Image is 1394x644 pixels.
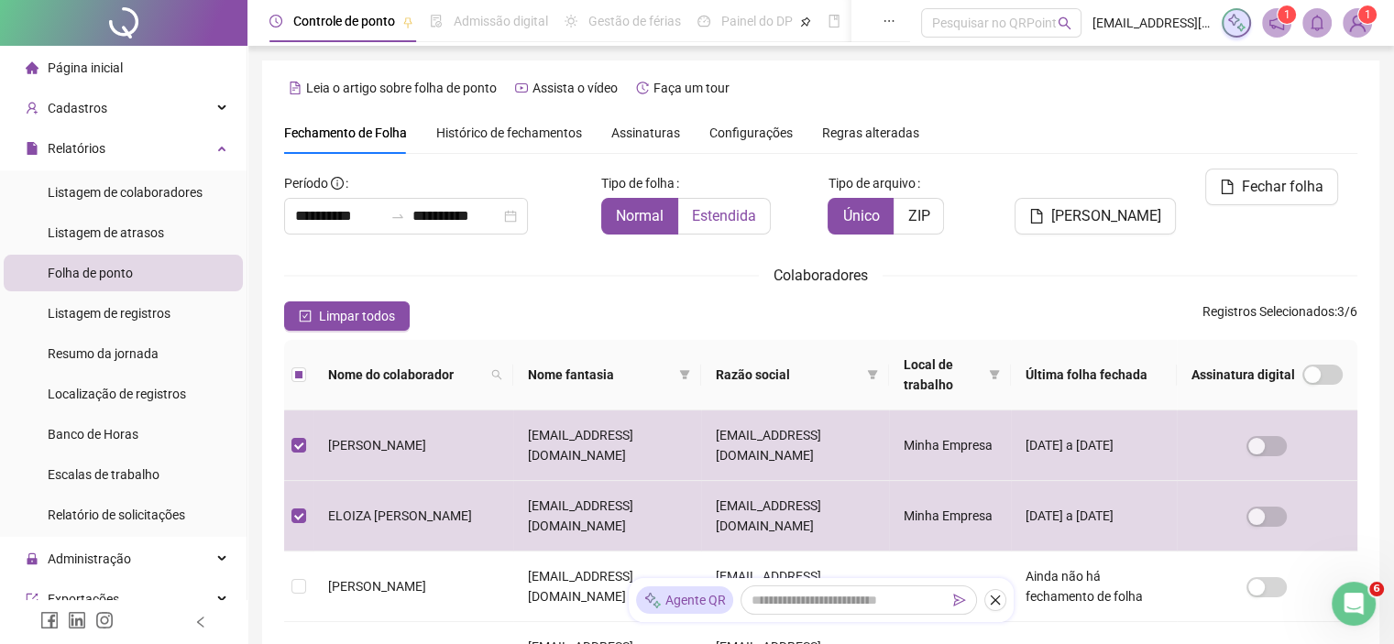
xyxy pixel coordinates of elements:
[488,361,506,388] span: search
[616,207,664,224] span: Normal
[1226,13,1246,33] img: sparkle-icon.fc2bf0ac1784a2077858766a79e2daf3.svg
[1011,481,1177,551] td: [DATE] a [DATE]
[513,551,701,622] td: [EMAIL_ADDRESS][DOMAIN_NAME]
[306,81,497,95] span: Leia o artigo sobre folha de ponto
[515,82,528,94] span: youtube
[532,81,618,95] span: Assista o vídeo
[774,267,868,284] span: Colaboradores
[48,387,186,401] span: Localização de registros
[679,369,690,380] span: filter
[454,14,548,28] span: Admissão digital
[390,209,405,224] span: to
[1358,5,1377,24] sup: Atualize o seu contato no menu Meus Dados
[26,61,38,74] span: home
[1051,205,1161,227] span: [PERSON_NAME]
[867,369,878,380] span: filter
[513,481,701,551] td: [EMAIL_ADDRESS][DOMAIN_NAME]
[1365,8,1371,21] span: 1
[26,593,38,606] span: export
[284,176,328,191] span: Período
[48,266,133,280] span: Folha de ponto
[1191,365,1295,385] span: Assinatura digital
[1284,8,1290,21] span: 1
[48,592,119,606] span: Exportações
[48,508,185,522] span: Relatório de solicitações
[842,207,879,224] span: Único
[491,369,502,380] span: search
[636,586,733,614] div: Agente QR
[1278,5,1296,24] sup: 1
[513,410,701,481] td: [EMAIL_ADDRESS][DOMAIN_NAME]
[402,16,413,27] span: pushpin
[721,14,793,28] span: Painel do DP
[822,126,919,139] span: Regras alteradas
[48,185,203,200] span: Listagem de colaboradores
[328,365,484,385] span: Nome do colaborador
[588,14,681,28] span: Gestão de férias
[636,82,649,94] span: history
[48,427,138,442] span: Banco de Horas
[1202,304,1334,319] span: Registros Selecionados
[1344,9,1371,37] img: 68552
[565,15,577,27] span: sun
[1202,301,1357,331] span: : 3 / 6
[299,310,312,322] span: check-square
[48,551,131,566] span: Administração
[1332,582,1376,626] iframe: Intercom live chat
[1369,582,1384,596] span: 6
[716,365,860,385] span: Razão social
[1015,198,1176,235] button: [PERSON_NAME]
[1220,180,1235,194] span: file
[989,369,1000,380] span: filter
[889,551,1011,622] td: Minha Empresa
[1309,15,1325,31] span: bell
[293,14,395,28] span: Controle de ponto
[828,173,915,193] span: Tipo de arquivo
[48,141,105,156] span: Relatórios
[48,101,107,115] span: Cadastros
[48,306,170,321] span: Listagem de registros
[48,467,159,482] span: Escalas de trabalho
[436,126,582,140] span: Histórico de fechamentos
[889,410,1011,481] td: Minha Empresa
[985,351,1004,398] span: filter
[1092,13,1211,33] span: [EMAIL_ADDRESS][DOMAIN_NAME]
[328,438,426,453] span: [PERSON_NAME]
[904,355,982,395] span: Local de trabalho
[328,508,472,523] span: ELOIZA [PERSON_NAME]
[1268,15,1285,31] span: notification
[26,552,38,565] span: lock
[1205,169,1338,205] button: Fechar folha
[1242,176,1323,198] span: Fechar folha
[828,15,840,27] span: book
[1026,569,1143,604] span: Ainda não há fechamento de folha
[989,594,1002,606] span: close
[1011,410,1177,481] td: [DATE] a [DATE]
[692,207,756,224] span: Estendida
[289,82,302,94] span: file-text
[319,306,395,326] span: Limpar todos
[26,102,38,115] span: user-add
[390,209,405,224] span: swap-right
[40,611,59,629] span: facebook
[697,15,710,27] span: dashboard
[701,551,889,622] td: [EMAIL_ADDRESS][DOMAIN_NAME]
[48,346,159,361] span: Resumo da jornada
[883,15,895,27] span: ellipsis
[709,126,793,139] span: Configurações
[95,611,114,629] span: instagram
[26,142,38,155] span: file
[430,15,443,27] span: file-done
[48,60,123,75] span: Página inicial
[284,126,407,140] span: Fechamento de Folha
[1058,16,1071,30] span: search
[643,591,662,610] img: sparkle-icon.fc2bf0ac1784a2077858766a79e2daf3.svg
[611,126,680,139] span: Assinaturas
[953,594,966,606] span: send
[907,207,929,224] span: ZIP
[863,361,882,388] span: filter
[328,579,426,594] span: [PERSON_NAME]
[675,361,694,388] span: filter
[68,611,86,629] span: linkedin
[800,16,811,27] span: pushpin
